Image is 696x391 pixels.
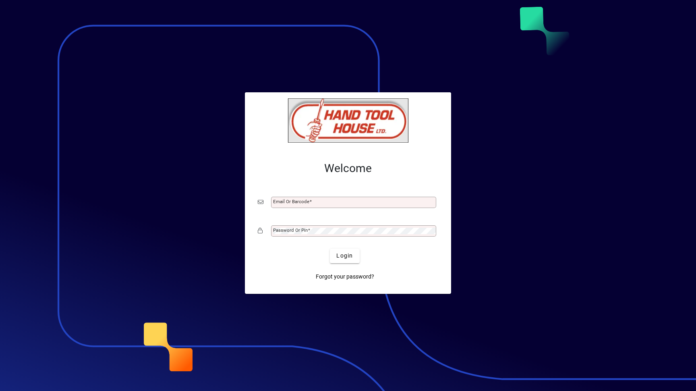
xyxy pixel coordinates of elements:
mat-label: Password or Pin [273,227,308,233]
a: Forgot your password? [313,270,377,284]
span: Forgot your password? [316,272,374,281]
span: Login [336,252,353,260]
h2: Welcome [258,162,438,175]
button: Login [330,249,359,263]
mat-label: Email or Barcode [273,199,309,204]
